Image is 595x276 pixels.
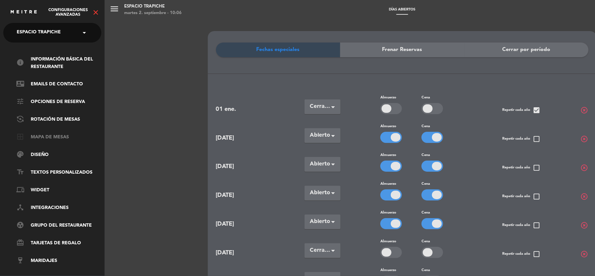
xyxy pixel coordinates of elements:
[16,115,24,123] i: flip_camera_android
[16,151,101,159] a: Diseño
[16,97,24,105] i: tune
[16,257,101,265] a: Maridajes
[16,169,101,177] a: Textos Personalizados
[16,80,101,88] a: Emails de Contacto
[16,150,24,158] i: palette
[92,9,100,16] i: close
[16,133,101,141] a: Mapa de mesas
[16,80,24,88] i: contact_mail
[16,133,24,141] i: border_all
[16,239,24,247] i: card_giftcard
[44,8,92,17] span: Configuraciones avanzadas
[16,59,24,66] i: info
[16,116,101,124] a: Rotación de Mesas
[16,239,101,247] a: Tarjetas de regalo
[16,186,24,194] i: phonelink
[16,186,101,194] a: Widget
[16,56,101,71] a: Información básica del restaurante
[16,256,24,264] i: wine_bar
[16,204,101,212] a: Integraciones
[17,26,61,40] span: Espacio Trapiche
[16,168,24,176] i: text_fields
[16,203,24,211] i: device_hub
[16,98,101,106] a: Opciones de reserva
[16,222,101,230] a: Grupo del restaurante
[16,221,24,229] i: group_work
[10,10,38,15] img: MEITRE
